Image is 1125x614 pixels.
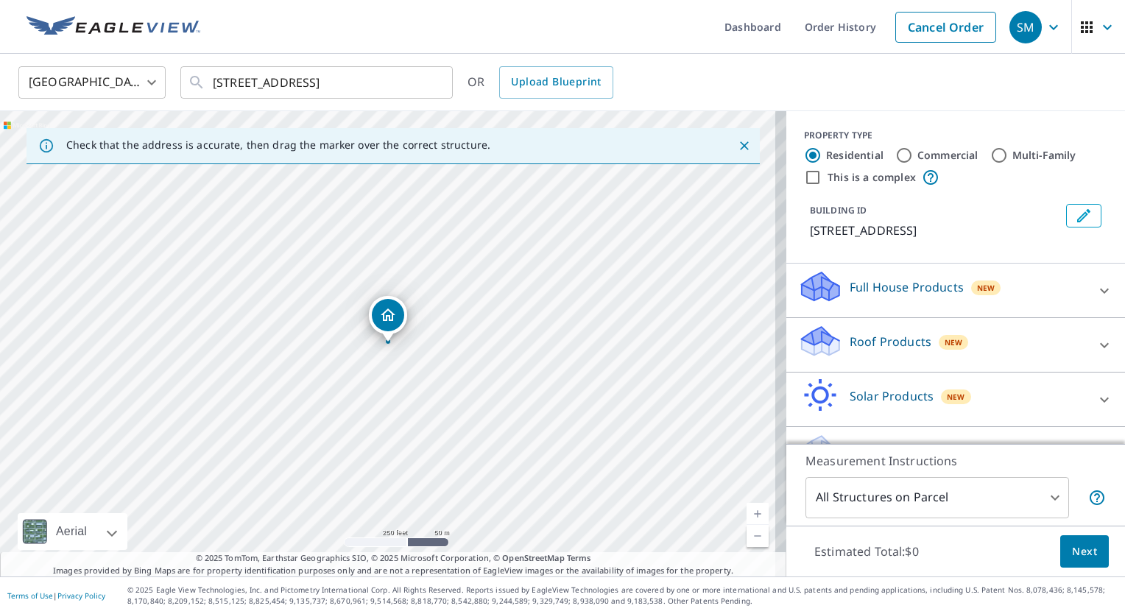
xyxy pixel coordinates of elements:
p: Solar Products [850,387,934,405]
span: New [945,336,963,348]
a: Current Level 17, Zoom Out [747,525,769,547]
p: Roof Products [850,333,931,350]
img: EV Logo [27,16,200,38]
a: Upload Blueprint [499,66,613,99]
div: Aerial [52,513,91,550]
input: Search by address or latitude-longitude [213,62,423,103]
p: Walls Products [850,442,934,459]
label: Multi-Family [1012,148,1076,163]
p: BUILDING ID [810,204,867,216]
a: Terms [567,552,591,563]
p: © 2025 Eagle View Technologies, Inc. and Pictometry International Corp. All Rights Reserved. Repo... [127,585,1118,607]
div: PROPERTY TYPE [804,129,1107,142]
span: Next [1072,543,1097,561]
p: Estimated Total: $0 [803,535,931,568]
div: SM [1009,11,1042,43]
button: Edit building 1 [1066,204,1101,227]
p: Measurement Instructions [805,452,1106,470]
a: Cancel Order [895,12,996,43]
p: [STREET_ADDRESS] [810,222,1060,239]
div: Full House ProductsNew [798,269,1113,311]
a: Terms of Use [7,590,53,601]
div: Walls ProductsNew [798,433,1113,475]
div: Aerial [18,513,127,550]
label: Commercial [917,148,978,163]
label: Residential [826,148,884,163]
span: New [977,282,995,294]
a: Privacy Policy [57,590,105,601]
p: Full House Products [850,278,964,296]
a: OpenStreetMap [502,552,564,563]
div: [GEOGRAPHIC_DATA] [18,62,166,103]
span: © 2025 TomTom, Earthstar Geographics SIO, © 2025 Microsoft Corporation, © [196,552,591,565]
span: Your report will include each building or structure inside the parcel boundary. In some cases, du... [1088,489,1106,507]
button: Close [735,136,754,155]
button: Next [1060,535,1109,568]
label: This is a complex [828,170,916,185]
span: Upload Blueprint [511,73,601,91]
div: OR [468,66,613,99]
p: | [7,591,105,600]
p: Check that the address is accurate, then drag the marker over the correct structure. [66,138,490,152]
a: Current Level 17, Zoom In [747,503,769,525]
div: Dropped pin, building 1, Residential property, 20 Yuma Trl Oak Ridge, NJ 07438 [369,296,407,342]
div: All Structures on Parcel [805,477,1069,518]
div: Roof ProductsNew [798,324,1113,366]
div: Solar ProductsNew [798,378,1113,420]
span: New [947,391,965,403]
